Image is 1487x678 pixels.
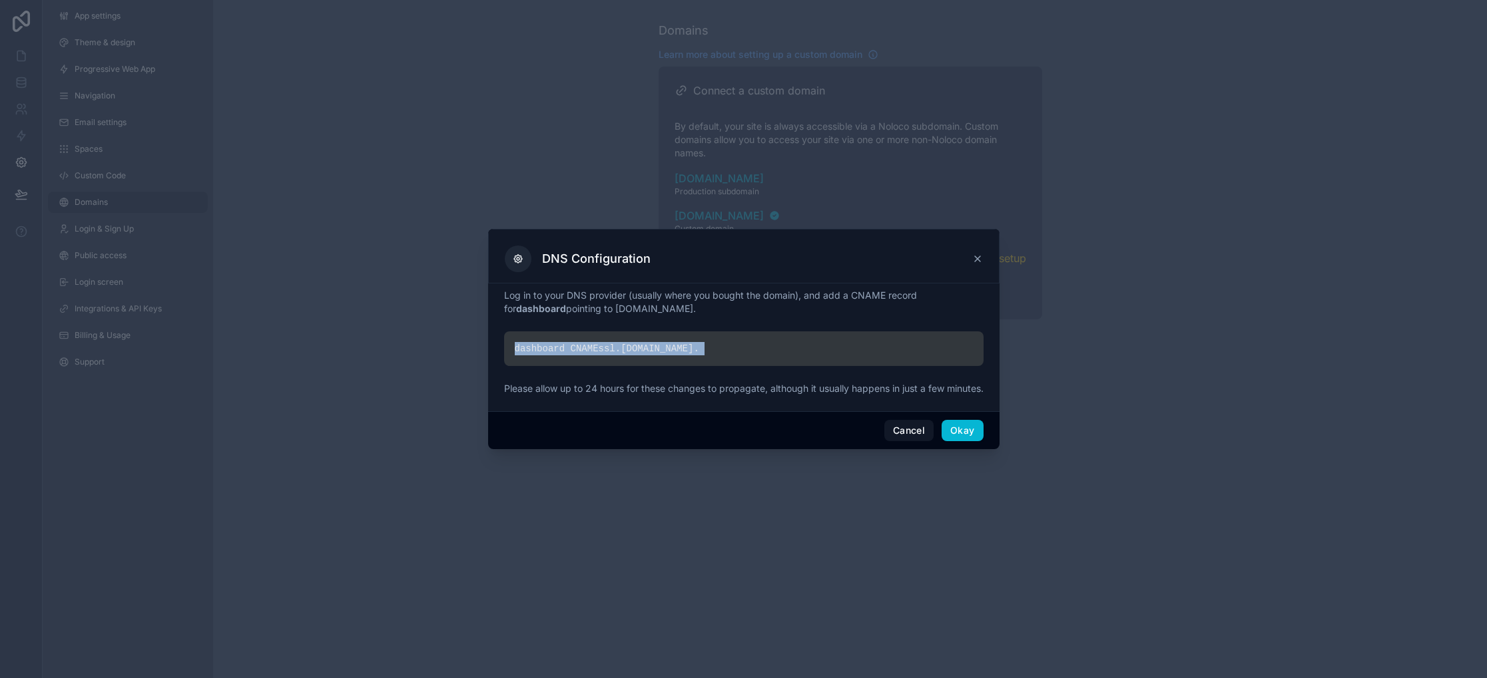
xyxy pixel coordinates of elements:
[504,382,984,395] p: Please allow up to 24 hours for these changes to propagate, although it usually happens in just a...
[516,303,566,314] strong: dashboard
[504,289,984,315] p: Log in to your DNS provider (usually where you bought the domain), and add a CNAME record for poi...
[542,251,651,267] h3: DNS Configuration
[504,331,984,366] div: dashboard CNAME ssl. [DOMAIN_NAME] .
[884,420,934,441] button: Cancel
[942,420,983,441] button: Okay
